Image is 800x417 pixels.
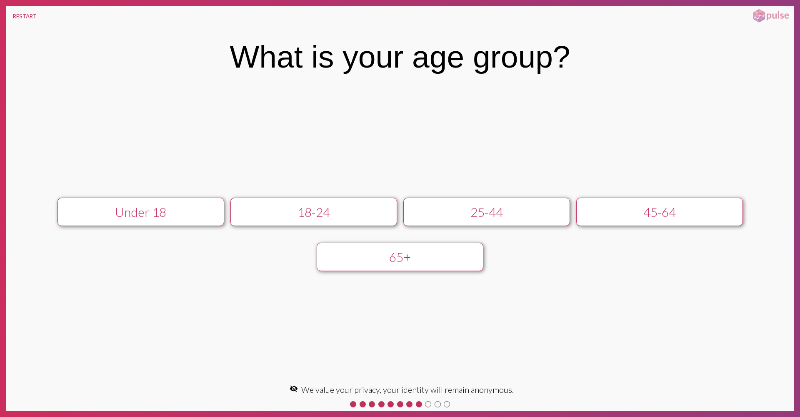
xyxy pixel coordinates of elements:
button: 25-44 [403,198,570,226]
div: 25-44 [412,204,561,219]
span: We value your privacy, your identity will remain anonymous. [301,384,514,394]
button: 45-64 [576,198,743,226]
button: Under 18 [57,198,224,226]
div: 45-64 [585,204,734,219]
button: RESTART [6,6,43,26]
mat-icon: visibility_off [290,384,298,393]
img: pulsehorizontalsmall.png [750,8,792,23]
div: 65+ [325,249,475,264]
button: 65+ [317,243,483,271]
div: What is your age group? [230,39,570,75]
button: 18-24 [230,198,397,226]
div: 18-24 [239,204,388,219]
div: Under 18 [66,204,215,219]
